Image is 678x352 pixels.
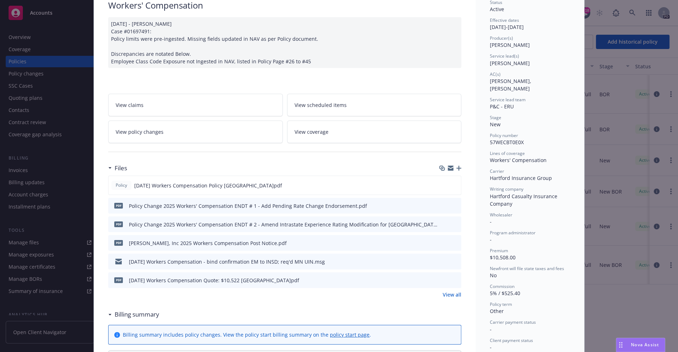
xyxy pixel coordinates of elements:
[490,60,530,67] span: [PERSON_NAME]
[490,6,504,13] span: Active
[490,236,492,243] span: -
[441,202,446,210] button: download file
[490,283,514,289] span: Commission
[108,163,127,173] div: Files
[490,157,547,163] span: Workers' Compensation
[452,202,458,210] button: preview file
[108,121,283,143] a: View policy changes
[490,254,516,261] span: $10,508.00
[129,202,367,210] div: Policy Change 2025 Workers' Compensation ENDT # 1 - Add Pending Rate Change Endorsement.pdf
[116,128,164,136] span: View policy changes
[134,182,282,189] span: [DATE] Workers Compensation Policy [GEOGRAPHIC_DATA]pdf
[490,248,508,254] span: Premium
[115,310,159,319] h3: Billing summary
[490,139,524,146] span: 57WECBT0E0X
[490,132,518,138] span: Policy number
[490,103,514,110] span: P&C - ERU
[490,265,564,272] span: Newfront will file state taxes and fees
[490,218,492,225] span: -
[490,168,504,174] span: Carrier
[330,331,370,338] a: policy start page
[443,291,461,298] a: View all
[452,277,458,284] button: preview file
[114,221,123,227] span: pdf
[440,182,446,189] button: download file
[108,17,461,68] div: [DATE] - [PERSON_NAME] Case #01697491: Policy limits were pre-ingested. Missing fields updated in...
[108,310,159,319] div: Billing summary
[490,212,512,218] span: Wholesaler
[129,221,438,228] div: Policy Change 2025 Workers' Compensation ENDT # 2 - Amend Intrastate Experience Rating Modificati...
[490,326,492,333] span: -
[490,319,536,325] span: Carrier payment status
[490,35,513,41] span: Producer(s)
[116,101,144,109] span: View claims
[295,128,328,136] span: View coverage
[490,121,501,128] span: New
[490,17,570,31] div: [DATE] - [DATE]
[490,193,559,207] span: Hartford Casualty Insurance Company
[490,71,501,77] span: AC(s)
[490,272,497,279] span: No
[114,203,123,208] span: pdf
[452,221,458,228] button: preview file
[616,338,625,352] div: Drag to move
[490,114,501,121] span: Stage
[295,101,347,109] span: View scheduled items
[129,277,299,284] div: [DATE] Workers Compensation Quote: $10,522 [GEOGRAPHIC_DATA]pdf
[441,258,446,265] button: download file
[490,337,533,343] span: Client payment status
[490,175,552,181] span: Hartford Insurance Group
[441,277,446,284] button: download file
[129,258,325,265] div: [DATE] Workers Compensation - bind confirmation EM to INSD; req'd MN UIN.msg
[490,308,504,314] span: Other
[490,344,492,351] span: -
[287,94,462,116] a: View scheduled items
[490,17,519,23] span: Effective dates
[490,41,530,48] span: [PERSON_NAME]
[441,239,446,247] button: download file
[452,182,458,189] button: preview file
[616,338,665,352] button: Nova Assist
[490,290,520,297] span: 5% / $525.40
[114,182,129,189] span: Policy
[123,331,371,338] div: Billing summary includes policy changes. View the policy start billing summary on the .
[441,221,446,228] button: download file
[490,150,525,156] span: Lines of coverage
[114,277,123,283] span: pdf
[490,97,526,103] span: Service lead team
[129,239,287,247] div: [PERSON_NAME], Inc 2025 Workers Compensation Post Notice.pdf
[631,342,659,348] span: Nova Assist
[115,163,127,173] h3: Files
[452,239,458,247] button: preview file
[108,94,283,116] a: View claims
[490,78,533,92] span: [PERSON_NAME], [PERSON_NAME]
[452,258,458,265] button: preview file
[287,121,462,143] a: View coverage
[114,240,123,245] span: pdf
[490,186,523,192] span: Writing company
[490,230,536,236] span: Program administrator
[490,53,519,59] span: Service lead(s)
[490,301,512,307] span: Policy term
